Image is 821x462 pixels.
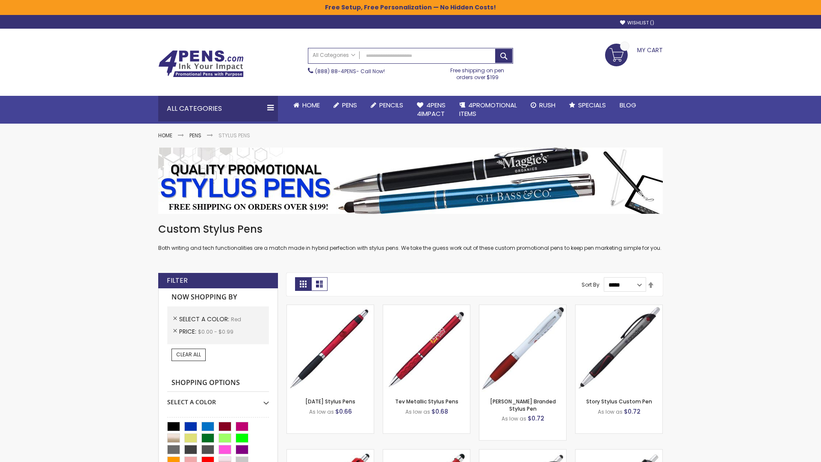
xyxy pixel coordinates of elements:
[179,315,231,323] span: Select A Color
[158,148,663,214] img: Stylus Pens
[313,52,355,59] span: All Categories
[189,132,201,139] a: Pens
[315,68,385,75] span: - Call Now!
[171,349,206,361] a: Clear All
[342,101,357,110] span: Pens
[479,305,566,312] a: Ion White Branded Stylus Pen-Red
[528,414,544,423] span: $0.72
[309,408,334,415] span: As low as
[158,222,663,252] div: Both writing and tech functionalities are a match made in hybrid perfection with stylus pens. We ...
[383,449,470,456] a: Custom Stylus Grip Pens-Red
[158,132,172,139] a: Home
[286,96,327,115] a: Home
[158,96,278,121] div: All Categories
[167,374,269,392] strong: Shopping Options
[624,407,641,416] span: $0.72
[198,328,233,335] span: $0.00 - $0.99
[167,392,269,406] div: Select A Color
[179,327,198,336] span: Price
[417,101,446,118] span: 4Pens 4impact
[620,20,654,26] a: Wishlist
[335,407,352,416] span: $0.66
[452,96,524,124] a: 4PROMOTIONALITEMS
[287,449,374,456] a: Pearl Element Stylus Pens-Red
[231,316,241,323] span: Red
[502,415,526,422] span: As low as
[578,101,606,110] span: Specials
[479,305,566,392] img: Ion White Branded Stylus Pen-Red
[442,64,514,81] div: Free shipping on pen orders over $199
[308,48,360,62] a: All Categories
[405,408,430,415] span: As low as
[158,50,244,77] img: 4Pens Custom Pens and Promotional Products
[524,96,562,115] a: Rush
[302,101,320,110] span: Home
[576,305,662,312] a: Story Stylus Custom Pen-Red
[305,398,355,405] a: [DATE] Stylus Pens
[582,281,600,288] label: Sort By
[327,96,364,115] a: Pens
[620,101,636,110] span: Blog
[383,305,470,392] img: Tev Metallic Stylus Pens-Red
[410,96,452,124] a: 4Pens4impact
[598,408,623,415] span: As low as
[219,132,250,139] strong: Stylus Pens
[490,398,556,412] a: [PERSON_NAME] Branded Stylus Pen
[459,101,517,118] span: 4PROMOTIONAL ITEMS
[315,68,356,75] a: (888) 88-4PENS
[167,276,188,285] strong: Filter
[562,96,613,115] a: Specials
[431,407,448,416] span: $0.68
[576,449,662,456] a: Souvenir® Anthem Stylus Pen-Red
[158,222,663,236] h1: Custom Stylus Pens
[479,449,566,456] a: Souvenir® Emblem Stylus Pen-Red
[295,277,311,291] strong: Grid
[167,288,269,306] strong: Now Shopping by
[176,351,201,358] span: Clear All
[287,305,374,312] a: Epiphany Stylus Pens-Red
[287,305,374,392] img: Epiphany Stylus Pens-Red
[395,398,458,405] a: Tev Metallic Stylus Pens
[379,101,403,110] span: Pencils
[586,398,652,405] a: Story Stylus Custom Pen
[539,101,555,110] span: Rush
[576,305,662,392] img: Story Stylus Custom Pen-Red
[613,96,643,115] a: Blog
[383,305,470,312] a: Tev Metallic Stylus Pens-Red
[364,96,410,115] a: Pencils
